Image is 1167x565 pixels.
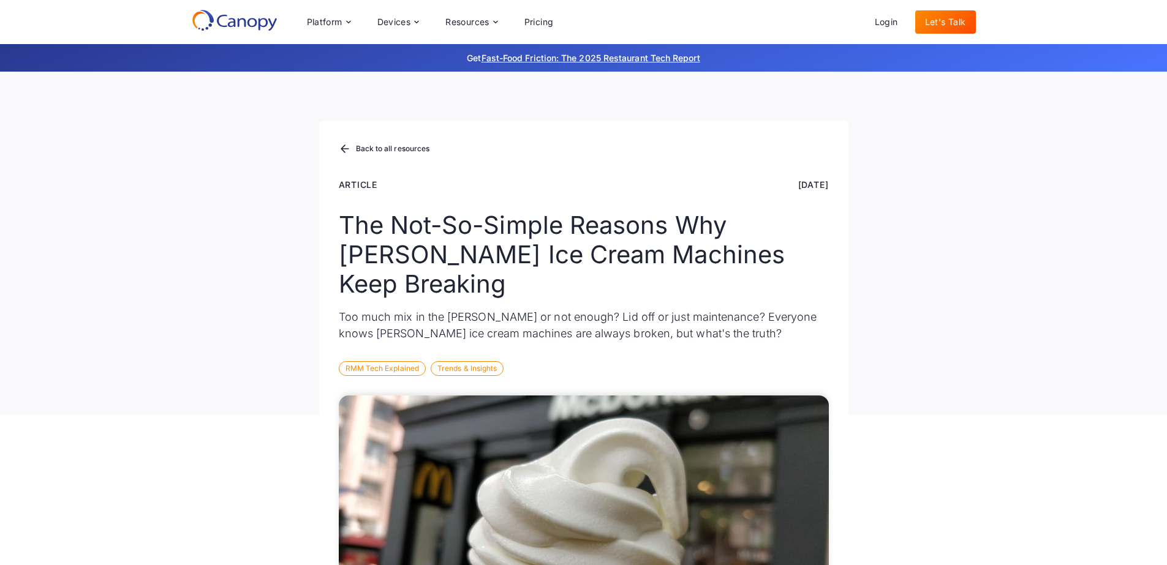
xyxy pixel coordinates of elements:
div: Trends & Insights [431,361,504,376]
p: Too much mix in the [PERSON_NAME] or not enough? Lid off or just maintenance? Everyone knows [PER... [339,309,829,342]
a: Let's Talk [915,10,976,34]
div: RMM Tech Explained [339,361,426,376]
div: Platform [307,18,342,26]
div: Platform [297,10,360,34]
div: Devices [368,10,429,34]
div: [DATE] [798,178,829,191]
div: Resources [445,18,489,26]
div: Resources [436,10,507,34]
div: Devices [377,18,411,26]
a: Pricing [515,10,564,34]
a: Fast-Food Friction: The 2025 Restaurant Tech Report [482,53,700,63]
div: Article [339,178,378,191]
h1: The Not-So-Simple Reasons Why [PERSON_NAME] Ice Cream Machines Keep Breaking [339,211,829,299]
a: Login [865,10,908,34]
a: Back to all resources [339,141,430,157]
div: Back to all resources [356,145,430,152]
p: Get [284,51,884,64]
